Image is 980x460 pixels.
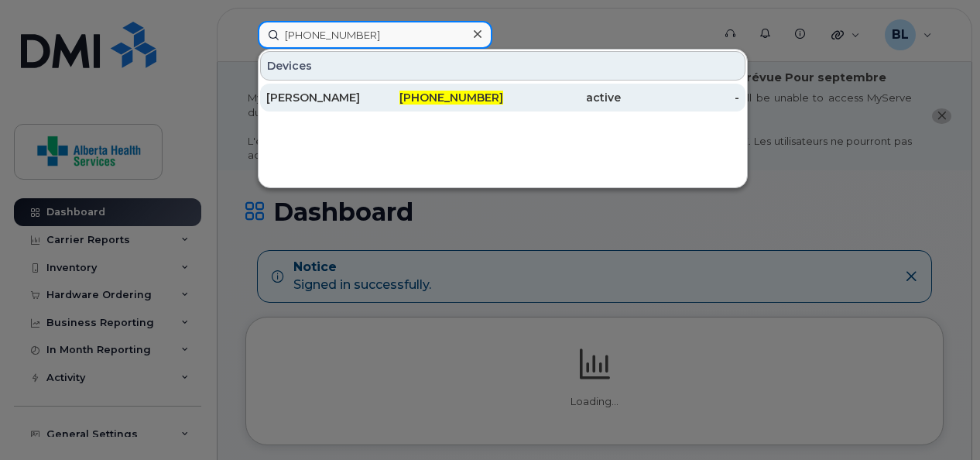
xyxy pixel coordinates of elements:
div: - [621,90,739,105]
div: Devices [260,51,745,81]
div: [PERSON_NAME] [266,90,385,105]
div: active [503,90,622,105]
span: [PHONE_NUMBER] [399,91,503,105]
a: [PERSON_NAME][PHONE_NUMBER]active- [260,84,745,112]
